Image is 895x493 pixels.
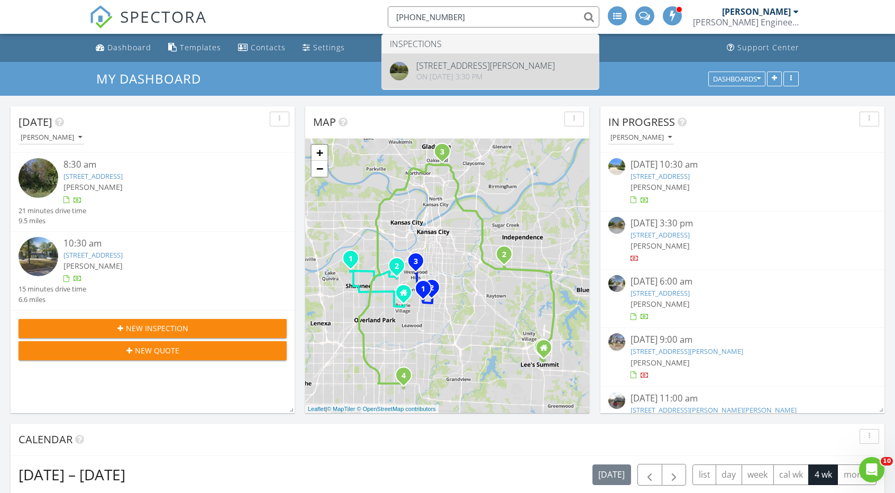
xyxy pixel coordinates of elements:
[19,284,86,294] div: 15 minutes drive time
[313,42,345,52] div: Settings
[234,38,290,58] a: Contacts
[414,258,418,266] i: 3
[19,237,58,277] img: streetview
[19,206,86,216] div: 21 minutes drive time
[631,346,743,356] a: [STREET_ADDRESS][PERSON_NAME]
[404,375,410,381] div: 13804 Alhambra Street, Overland Park, KS 66224
[737,42,799,52] div: Support Center
[713,75,761,83] div: Dashboards
[19,432,72,446] span: Calendar
[351,258,357,264] div: 6545 County Line Road, Shawnee, KS 66216
[708,71,765,86] button: Dashboards
[349,255,353,263] i: 1
[298,38,349,58] a: Settings
[107,42,151,52] div: Dashboard
[859,457,884,482] iframe: Intercom live chat
[608,115,675,129] span: In Progress
[89,5,113,29] img: The Best Home Inspection Software - Spectora
[308,406,325,412] a: Leaflet
[19,216,86,226] div: 9.5 miles
[608,275,625,292] img: streetview
[327,406,355,412] a: © MapTiler
[631,288,690,298] a: [STREET_ADDRESS]
[631,275,854,288] div: [DATE] 6:00 am
[89,14,207,36] a: SPECTORA
[442,151,449,158] div: 1508 Northeast 56th Terrace, Kansas City, MO 64118
[631,182,690,192] span: [PERSON_NAME]
[631,171,690,181] a: [STREET_ADDRESS]
[723,38,803,58] a: Support Center
[312,161,327,177] a: Zoom out
[404,293,410,299] div: 4007 W 73rd Terrace, Prairie Village KS 66208
[631,405,797,415] a: [STREET_ADDRESS][PERSON_NAME][PERSON_NAME]
[19,158,287,226] a: 8:30 am [STREET_ADDRESS] [PERSON_NAME] 21 minutes drive time 9.5 miles
[631,333,854,346] div: [DATE] 9:00 am
[631,217,854,230] div: [DATE] 3:30 pm
[251,42,286,52] div: Contacts
[63,237,264,250] div: 10:30 am
[390,62,408,80] img: streetview
[592,464,631,485] button: [DATE]
[397,266,403,272] div: 5218 Juniper Drive, Roeland Park, KS 66205
[502,251,506,259] i: 2
[662,464,687,486] button: Next
[808,464,838,485] button: 4 wk
[63,158,264,171] div: 8:30 am
[608,392,876,439] a: [DATE] 11:00 am [STREET_ADDRESS][PERSON_NAME][PERSON_NAME] [PERSON_NAME]
[19,158,58,198] img: streetview
[135,345,179,356] span: New Quote
[430,285,434,292] i: 2
[305,405,439,414] div: |
[416,61,555,70] div: [STREET_ADDRESS][PERSON_NAME]
[63,182,123,192] span: [PERSON_NAME]
[608,392,625,409] img: streetview
[357,406,436,412] a: © OpenStreetMap contributors
[120,5,207,28] span: SPECTORA
[126,323,188,334] span: New Inspection
[608,217,876,264] a: [DATE] 3:30 pm [STREET_ADDRESS] [PERSON_NAME]
[608,333,625,350] img: streetview
[608,158,625,175] img: streetview
[19,295,86,305] div: 6.6 miles
[401,372,406,380] i: 4
[440,149,444,156] i: 3
[837,464,876,485] button: month
[608,217,625,234] img: streetview
[312,145,327,161] a: Zoom in
[608,333,876,380] a: [DATE] 9:00 am [STREET_ADDRESS][PERSON_NAME] [PERSON_NAME]
[432,287,438,294] div: 6832 Holmes Road, Kansas City, MO 64131
[421,286,425,293] i: 1
[21,134,82,141] div: [PERSON_NAME]
[19,341,287,360] button: New Quote
[423,288,430,295] div: 7019 Edgevale Road , Kansas City, MO 64113
[19,131,84,145] button: [PERSON_NAME]
[416,261,422,267] div: 2017 West 48th Street, Westwood, KS 66205
[92,38,156,58] a: Dashboard
[19,237,287,305] a: 10:30 am [STREET_ADDRESS] [PERSON_NAME] 15 minutes drive time 6.6 miles
[395,263,399,270] i: 2
[631,392,854,405] div: [DATE] 11:00 am
[313,115,336,129] span: Map
[610,134,672,141] div: [PERSON_NAME]
[416,72,555,81] div: On [DATE] 3:30 pm
[96,70,210,87] a: My Dashboard
[63,261,123,271] span: [PERSON_NAME]
[19,115,52,129] span: [DATE]
[388,6,599,28] input: Search everything...
[742,464,774,485] button: week
[631,299,690,309] span: [PERSON_NAME]
[881,457,893,465] span: 10
[382,34,599,53] li: Inspections
[63,171,123,181] a: [STREET_ADDRESS]
[692,464,716,485] button: list
[63,250,123,260] a: [STREET_ADDRESS]
[19,464,125,485] h2: [DATE] – [DATE]
[716,464,742,485] button: day
[164,38,225,58] a: Templates
[544,348,550,354] div: 310 SE 1st St, Lee's Summit MO 64063
[693,17,799,28] div: Schroeder Engineering, LLC
[631,158,854,171] div: [DATE] 10:30 am
[631,241,690,251] span: [PERSON_NAME]
[180,42,221,52] div: Templates
[637,464,662,486] button: Previous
